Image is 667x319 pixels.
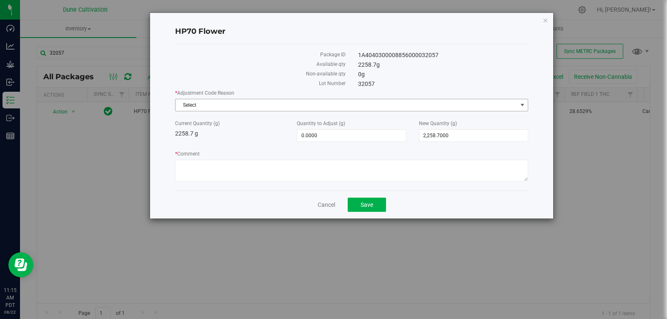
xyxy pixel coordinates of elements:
div: 32057 [352,80,535,88]
label: Current Quantity (g) [175,120,284,127]
span: 2258.7 [358,61,380,68]
input: 2,258.7000 [419,130,528,141]
label: Lot Number [175,80,346,87]
button: Save [348,198,386,212]
iframe: Resource center [8,252,33,277]
span: g [376,61,380,68]
label: Non-available qty [175,70,346,78]
label: Adjustment Code Reason [175,89,528,97]
label: Quantity to Adjust (g) [297,120,406,127]
span: g [361,71,365,78]
span: select [517,99,528,111]
a: Cancel [318,201,335,209]
label: Available qty [175,60,346,68]
label: Package ID [175,51,346,58]
label: New Quantity (g) [419,120,528,127]
span: Save [361,201,373,208]
h4: HP70 Flower [175,26,528,37]
span: Select [176,99,517,111]
div: 1A4040300008856000032057 [352,51,535,60]
span: 0 [358,71,365,78]
label: Comment [175,150,528,158]
span: 2258.7 g [175,130,198,137]
input: 0.0000 [297,130,406,141]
